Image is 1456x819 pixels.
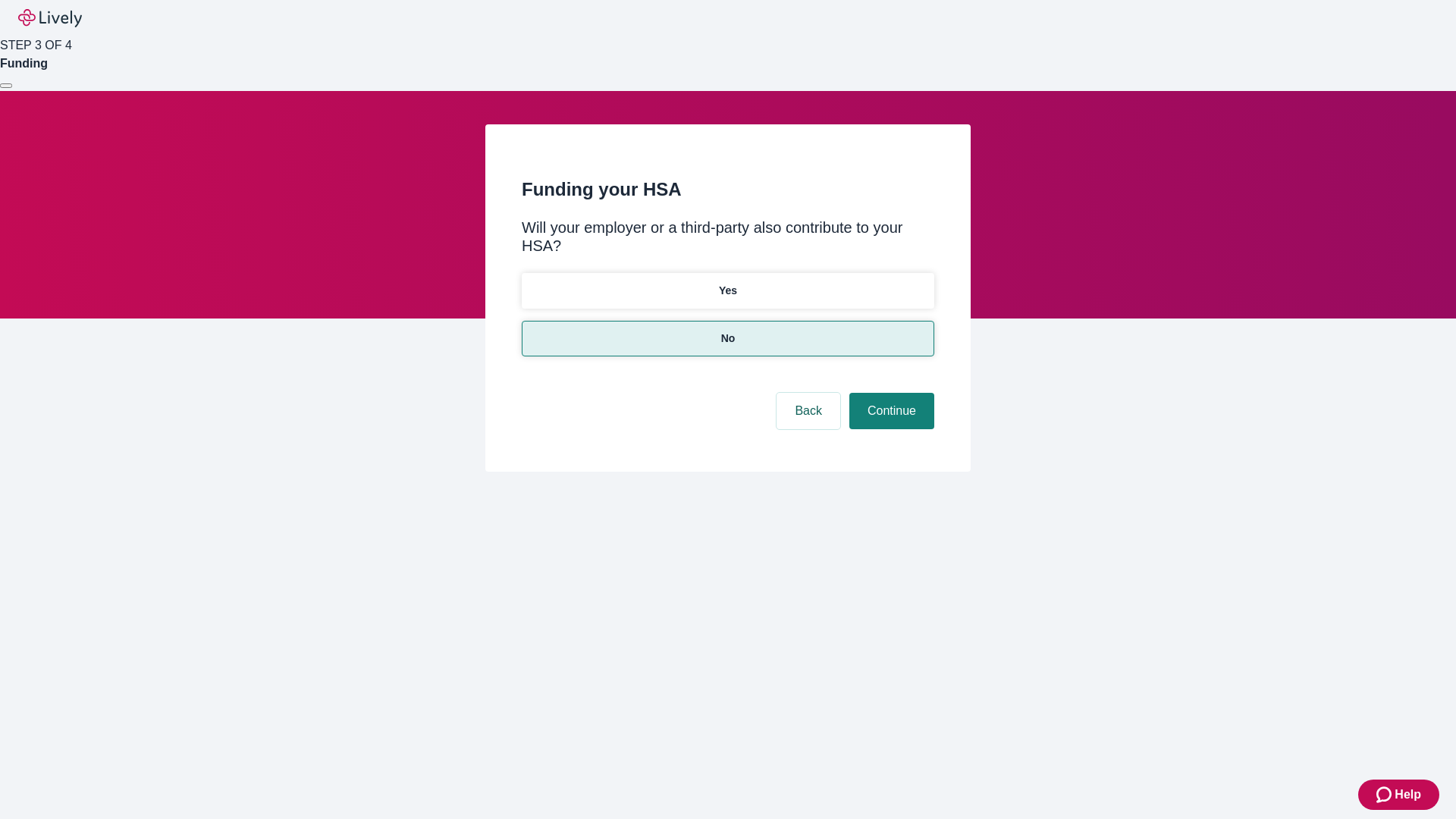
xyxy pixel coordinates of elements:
[522,273,934,309] button: Yes
[18,9,82,27] img: Lively
[719,283,737,299] p: Yes
[777,393,840,429] button: Back
[1376,786,1395,804] svg: Zendesk support icon
[522,218,934,255] div: Will your employer or a third-party also contribute to your HSA?
[522,176,934,203] h2: Funding your HSA
[849,393,934,429] button: Continue
[522,321,934,356] button: No
[721,331,736,347] p: No
[1395,786,1421,804] span: Help
[1358,780,1439,810] button: Zendesk support iconHelp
